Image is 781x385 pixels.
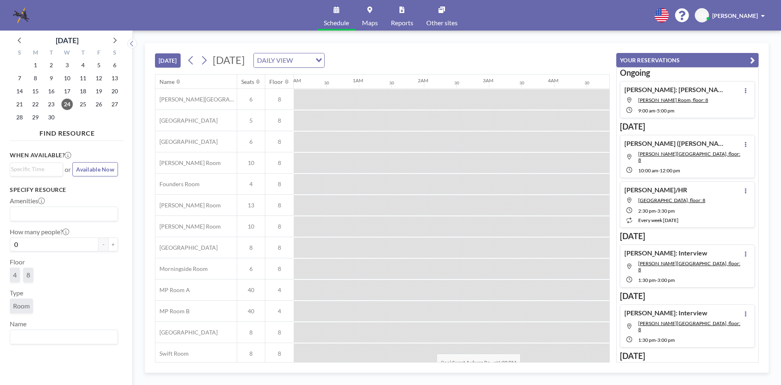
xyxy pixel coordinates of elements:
[10,207,118,221] div: Search for option
[255,55,295,66] span: DAILY VIEW
[159,78,175,86] div: Name
[59,48,75,59] div: W
[638,167,658,174] span: 10:00 AM
[46,99,57,110] span: Tuesday, September 23, 2025
[638,217,678,223] span: every week [DATE]
[91,48,107,59] div: F
[11,209,113,219] input: Search for option
[616,53,759,67] button: YOUR RESERVATIONS
[237,308,265,315] span: 40
[109,73,120,84] span: Saturday, September 13, 2025
[657,337,675,343] span: 3:00 PM
[548,77,558,84] div: 4AM
[13,302,30,310] span: Room
[46,59,57,71] span: Tuesday, September 2, 2025
[46,112,57,123] span: Tuesday, September 30, 2025
[155,117,218,124] span: [GEOGRAPHIC_DATA]
[655,108,657,114] span: -
[10,197,45,205] label: Amenities
[638,197,705,203] span: West End Room, floor: 8
[72,162,118,176] button: Available Now
[107,48,122,59] div: S
[237,265,265,273] span: 6
[624,249,707,257] h4: [PERSON_NAME]: Interview
[620,68,755,78] h3: Ongoing
[657,108,674,114] span: 5:00 PM
[65,165,71,174] span: or
[237,138,265,145] span: 6
[237,286,265,294] span: 40
[638,337,656,343] span: 1:30 PM
[61,86,73,97] span: Wednesday, September 17, 2025
[155,329,218,336] span: [GEOGRAPHIC_DATA]
[638,260,740,273] span: Ansley Room, floor: 8
[155,223,221,230] span: [PERSON_NAME] Room
[241,78,254,86] div: Seats
[237,180,265,188] span: 4
[10,228,69,236] label: How many people?
[426,20,458,26] span: Other sites
[14,112,25,123] span: Sunday, September 28, 2025
[638,108,655,114] span: 9:00 AM
[98,238,108,251] button: -
[12,48,28,59] div: S
[213,54,245,66] span: [DATE]
[109,99,120,110] span: Saturday, September 27, 2025
[93,99,105,110] span: Friday, September 26, 2025
[585,80,589,86] div: 30
[155,265,208,273] span: Morningside Room
[14,73,25,84] span: Sunday, September 7, 2025
[698,12,706,19] span: CD
[624,139,726,147] h4: [PERSON_NAME] ([PERSON_NAME])
[93,73,105,84] span: Friday, September 12, 2025
[269,78,283,86] div: Floor
[26,271,30,279] span: 8
[10,186,118,194] h3: Specify resource
[620,231,755,241] h3: [DATE]
[77,86,89,97] span: Thursday, September 18, 2025
[30,99,41,110] span: Monday, September 22, 2025
[265,159,294,167] span: 8
[30,73,41,84] span: Monday, September 8, 2025
[61,73,73,84] span: Wednesday, September 10, 2025
[46,86,57,97] span: Tuesday, September 16, 2025
[93,59,105,71] span: Friday, September 5, 2025
[56,35,79,46] div: [DATE]
[353,77,363,84] div: 1AM
[155,286,190,294] span: MP Room A
[61,99,73,110] span: Wednesday, September 24, 2025
[265,96,294,103] span: 8
[10,258,25,266] label: Floor
[265,223,294,230] span: 8
[624,186,687,194] h4: [PERSON_NAME]/HR
[30,59,41,71] span: Monday, September 1, 2025
[93,86,105,97] span: Friday, September 19, 2025
[108,238,118,251] button: +
[265,308,294,315] span: 4
[13,7,29,24] img: organization-logo
[288,77,301,84] div: 12AM
[75,48,91,59] div: T
[657,208,675,214] span: 3:30 PM
[483,77,493,84] div: 3AM
[77,59,89,71] span: Thursday, September 4, 2025
[660,167,680,174] span: 12:00 PM
[389,80,394,86] div: 30
[13,271,17,279] span: 4
[657,277,675,283] span: 3:00 PM
[265,329,294,336] span: 8
[324,80,329,86] div: 30
[265,138,294,145] span: 8
[638,208,656,214] span: 2:30 PM
[620,291,755,301] h3: [DATE]
[28,48,44,59] div: M
[498,359,516,365] b: 6:00 PM
[656,208,657,214] span: -
[265,180,294,188] span: 8
[620,351,755,361] h3: [DATE]
[237,223,265,230] span: 10
[14,86,25,97] span: Sunday, September 14, 2025
[14,99,25,110] span: Sunday, September 21, 2025
[295,55,311,66] input: Search for option
[237,159,265,167] span: 10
